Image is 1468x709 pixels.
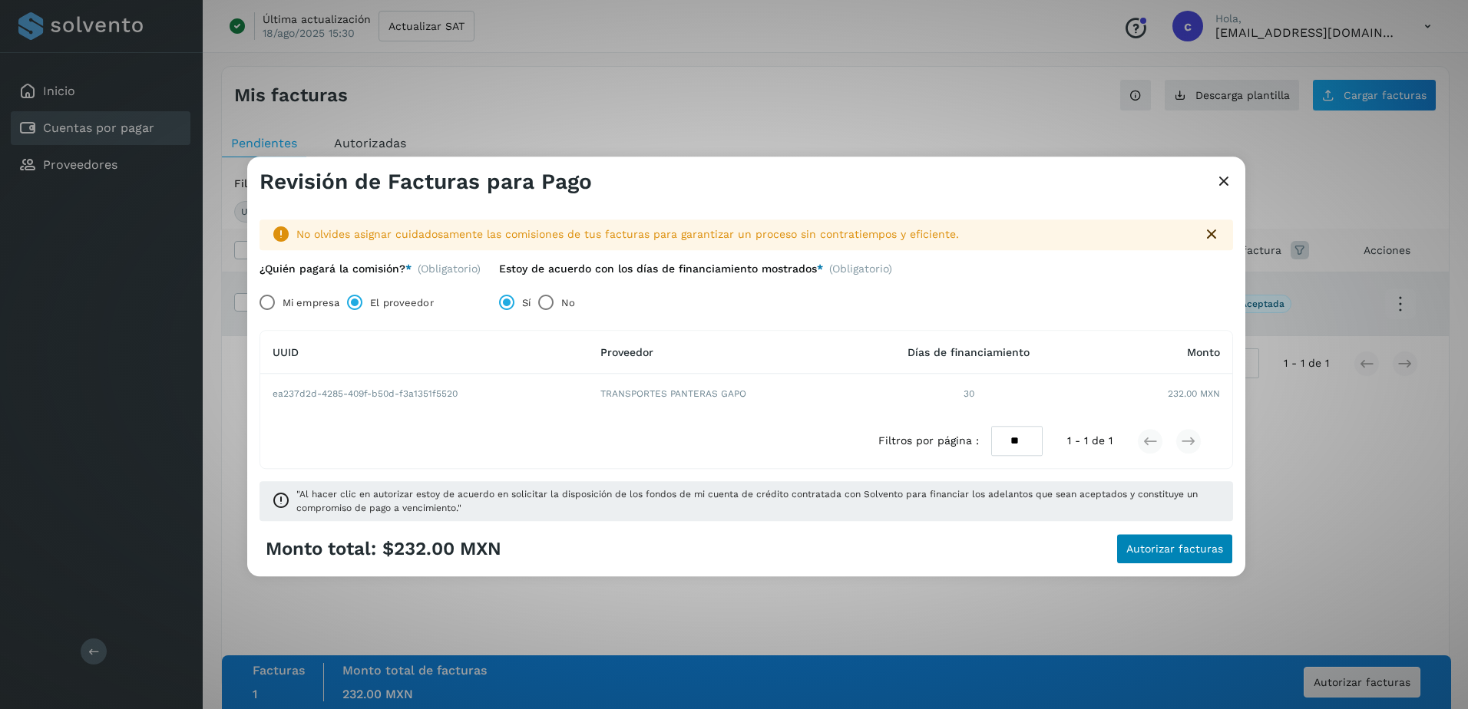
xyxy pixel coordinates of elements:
h3: Revisión de Facturas para Pago [260,169,592,195]
span: 1 - 1 de 1 [1067,434,1113,450]
button: Autorizar facturas [1116,534,1233,565]
span: Filtros por página : [878,434,979,450]
td: TRANSPORTES PANTERAS GAPO [588,374,855,414]
label: Mi empresa [283,288,339,318]
span: "Al hacer clic en autorizar estoy de acuerdo en solicitar la disposición de los fondos de mi cuen... [296,488,1221,516]
label: No [561,288,575,318]
span: 232.00 MXN [1168,387,1220,401]
label: El proveedor [370,288,433,318]
span: (Obligatorio) [418,262,481,275]
td: ea237d2d-4285-409f-b50d-f3a1351f5520 [260,374,588,414]
label: Sí [522,288,531,318]
label: Estoy de acuerdo con los días de financiamiento mostrados [499,262,823,275]
span: Autorizar facturas [1126,544,1223,555]
span: UUID [273,346,299,358]
span: Monto [1187,346,1220,358]
span: Días de financiamiento [908,346,1030,358]
span: (Obligatorio) [829,262,892,282]
span: Proveedor [600,346,653,358]
div: No olvides asignar cuidadosamente las comisiones de tus facturas para garantizar un proceso sin c... [296,226,1190,242]
label: ¿Quién pagará la comisión? [260,262,412,275]
span: $232.00 MXN [382,538,501,560]
span: Monto total: [266,538,376,560]
td: 30 [855,374,1084,414]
